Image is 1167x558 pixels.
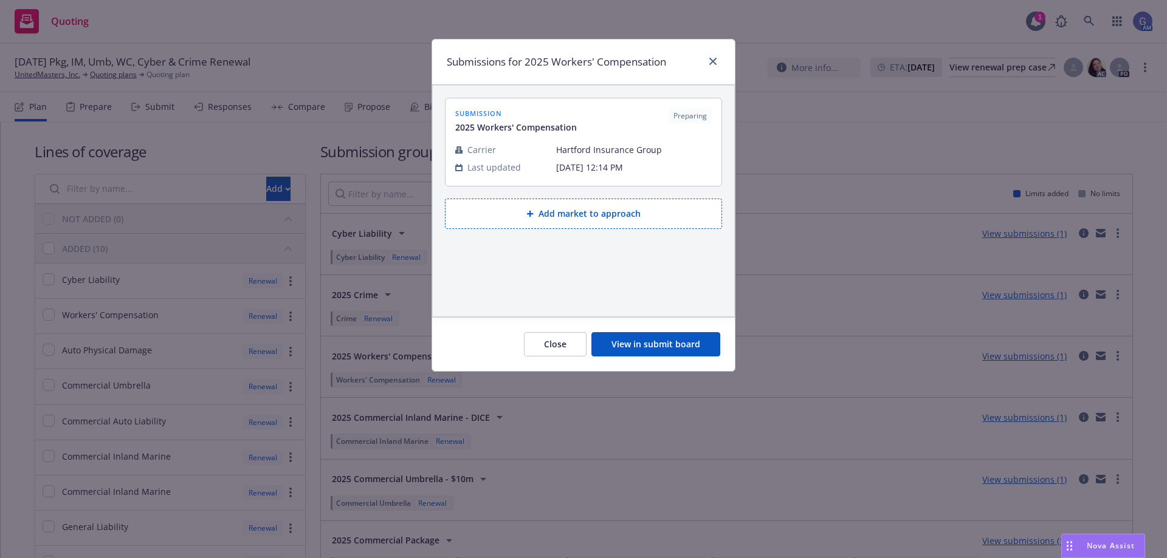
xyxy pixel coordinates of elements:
[556,143,712,156] span: Hartford Insurance Group
[467,161,521,174] span: Last updated
[1062,534,1077,557] div: Drag to move
[455,108,577,118] span: submission
[591,332,720,356] button: View in submit board
[455,121,577,134] span: 2025 Workers' Compensation
[467,143,496,156] span: Carrier
[1087,540,1135,551] span: Nova Assist
[445,199,722,229] button: Add market to approach
[706,54,720,69] a: close
[673,111,707,121] span: Preparing
[524,332,587,356] button: Close
[1061,534,1145,558] button: Nova Assist
[556,161,712,174] span: [DATE] 12:14 PM
[447,54,666,70] h1: Submissions for 2025 Workers' Compensation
